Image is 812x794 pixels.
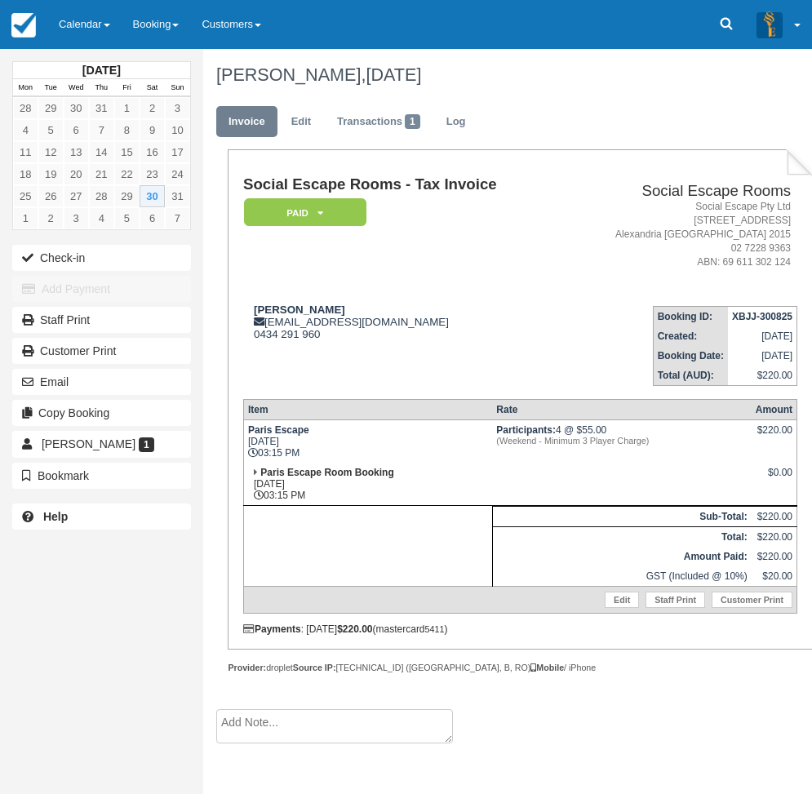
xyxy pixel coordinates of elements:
button: Add Payment [12,276,191,302]
h2: Social Escape Rooms [567,183,791,200]
a: 30 [64,97,89,119]
a: Paid [243,197,361,228]
button: Check-in [12,245,191,271]
strong: [DATE] [82,64,121,77]
div: [EMAIL_ADDRESS][DOMAIN_NAME] 0434 291 960 [243,304,561,340]
strong: Participants [496,424,556,436]
a: 8 [114,119,140,141]
button: Bookmark [12,463,191,489]
th: Total: [492,526,751,547]
a: 7 [165,207,190,229]
img: checkfront-main-nav-mini-logo.png [11,13,36,38]
a: 30 [140,185,165,207]
a: 1 [114,97,140,119]
td: $220.00 [752,526,797,547]
a: Log [434,106,478,138]
a: 5 [38,119,64,141]
a: 16 [140,141,165,163]
td: [DATE] 03:15 PM [243,419,492,463]
strong: [PERSON_NAME] [254,304,345,316]
em: Paid [244,198,366,227]
span: 1 [405,114,420,129]
a: 1 [13,207,38,229]
th: Sat [140,79,165,97]
a: 3 [64,207,89,229]
a: 3 [165,97,190,119]
strong: Mobile [530,663,564,672]
a: 17 [165,141,190,163]
a: 6 [64,119,89,141]
th: Amount [752,399,797,419]
td: GST (Included @ 10%) [492,566,751,587]
a: 2 [140,97,165,119]
a: Customer Print [12,338,191,364]
td: 4 @ $55.00 [492,419,751,463]
th: Total (AUD): [653,366,728,386]
th: Sun [165,79,190,97]
address: Social Escape Pty Ltd [STREET_ADDRESS] Alexandria [GEOGRAPHIC_DATA] 2015 02 7228 9363 ABN: 69 611... [567,200,791,270]
strong: Provider: [228,663,266,672]
td: $220.00 [728,366,797,386]
th: Amount Paid: [492,547,751,566]
td: [DATE] [728,346,797,366]
a: [PERSON_NAME] 1 [12,431,191,457]
a: 24 [165,163,190,185]
td: [DATE] 03:15 PM [243,463,492,506]
div: droplet [TECHNICAL_ID] ([GEOGRAPHIC_DATA], B, RO) / iPhone [228,662,812,674]
th: Mon [13,79,38,97]
em: (Weekend - Minimum 3 Player Charge) [496,436,747,446]
a: 25 [13,185,38,207]
button: Copy Booking [12,400,191,426]
th: Wed [64,79,89,97]
a: 31 [165,185,190,207]
td: $20.00 [752,566,797,587]
a: 26 [38,185,64,207]
a: 12 [38,141,64,163]
a: 22 [114,163,140,185]
div: : [DATE] (mastercard ) [243,623,797,635]
a: 20 [64,163,89,185]
a: 5 [114,207,140,229]
a: 19 [38,163,64,185]
span: 1 [139,437,154,452]
th: Thu [89,79,114,97]
a: 29 [114,185,140,207]
td: $220.00 [752,547,797,566]
h1: Social Escape Rooms - Tax Invoice [243,176,561,193]
a: 15 [114,141,140,163]
th: Created: [653,326,728,346]
a: 9 [140,119,165,141]
a: Staff Print [12,307,191,333]
th: Booking Date: [653,346,728,366]
span: [DATE] [366,64,421,85]
strong: $220.00 [337,623,372,635]
a: Edit [279,106,323,138]
th: Tue [38,79,64,97]
a: 2 [38,207,64,229]
strong: XBJJ-300825 [732,311,792,322]
a: Customer Print [712,592,792,608]
th: Rate [492,399,751,419]
strong: Paris Escape Room Booking [260,467,393,478]
a: 23 [140,163,165,185]
a: Transactions1 [325,106,433,138]
a: 27 [64,185,89,207]
a: 28 [89,185,114,207]
b: Help [43,510,68,523]
a: 6 [140,207,165,229]
img: A3 [757,11,783,38]
a: Invoice [216,106,277,138]
a: 28 [13,97,38,119]
th: Booking ID: [653,306,728,326]
a: 4 [13,119,38,141]
a: 13 [64,141,89,163]
button: Email [12,369,191,395]
a: 31 [89,97,114,119]
td: $220.00 [752,506,797,526]
div: $220.00 [756,424,792,449]
a: 21 [89,163,114,185]
strong: Source IP: [293,663,336,672]
h1: [PERSON_NAME], [216,65,801,85]
a: 14 [89,141,114,163]
a: Staff Print [646,592,705,608]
